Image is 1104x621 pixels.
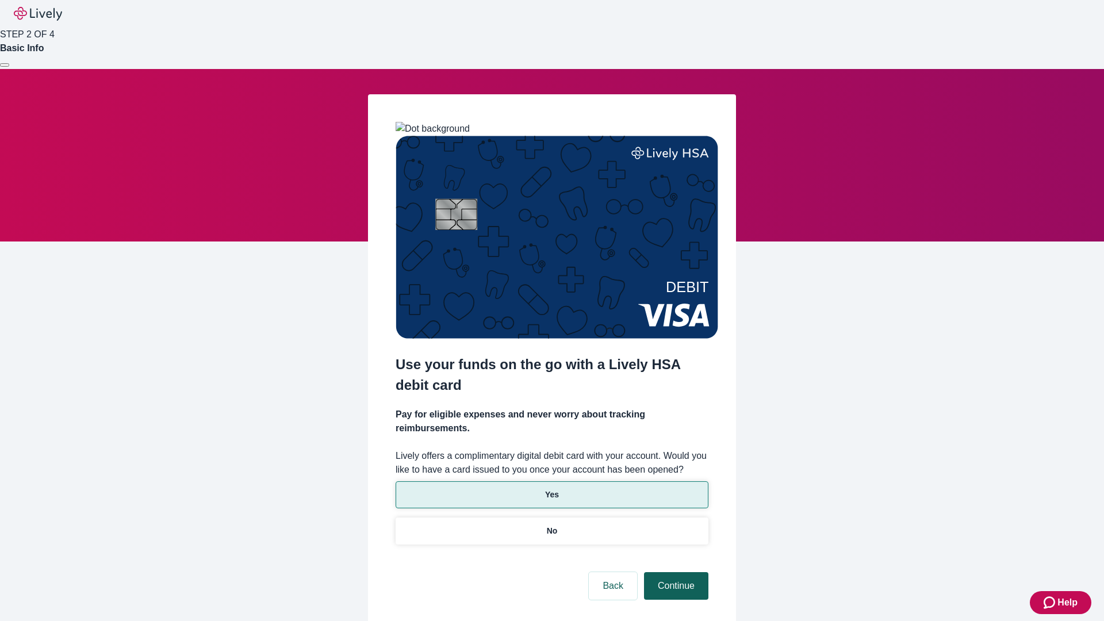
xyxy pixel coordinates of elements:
[396,122,470,136] img: Dot background
[1030,591,1091,614] button: Zendesk support iconHelp
[644,572,708,600] button: Continue
[589,572,637,600] button: Back
[1044,596,1057,609] svg: Zendesk support icon
[14,7,62,21] img: Lively
[1057,596,1078,609] span: Help
[396,408,708,435] h4: Pay for eligible expenses and never worry about tracking reimbursements.
[396,449,708,477] label: Lively offers a complimentary digital debit card with your account. Would you like to have a card...
[396,517,708,545] button: No
[396,354,708,396] h2: Use your funds on the go with a Lively HSA debit card
[396,481,708,508] button: Yes
[545,489,559,501] p: Yes
[396,136,718,339] img: Debit card
[547,525,558,537] p: No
